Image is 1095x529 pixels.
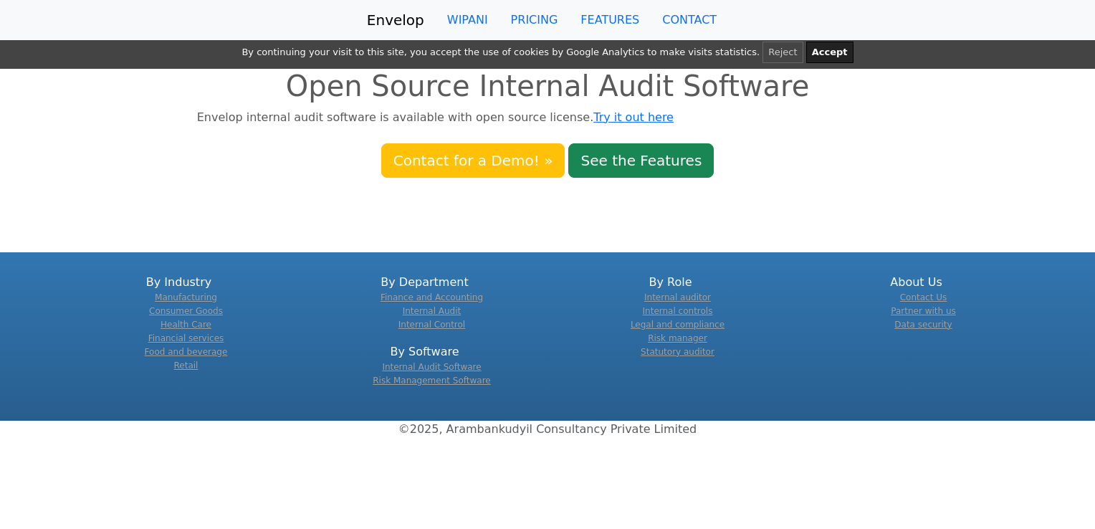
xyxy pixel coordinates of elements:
[149,306,223,316] a: Consumer Goods
[894,320,952,330] a: Data security
[174,361,199,371] a: Retail
[403,306,462,316] a: Internal Audit
[310,343,539,388] div: By Software
[188,109,907,126] div: Envelop internal audit software is available with open source license.
[367,6,424,34] a: Envelop
[64,274,293,373] div: By Industry
[802,274,1031,332] div: About Us
[593,110,674,124] a: Try it out here
[436,6,499,34] a: WIPANI
[155,292,217,302] a: Manufacturing
[145,347,228,357] a: Food and beverage
[398,320,465,330] a: Internal Control
[644,292,711,302] a: Internal auditor
[148,333,224,343] a: Financial services
[382,362,481,372] a: Internal Audit Software
[310,274,539,332] div: By Department
[648,333,707,343] a: Risk manager
[891,306,956,316] a: Partner with us
[242,47,760,57] span: By continuing your visit to this site, you accept the use of cookies by Google Analytics to make ...
[900,292,947,302] a: Contact Us
[556,274,785,359] div: By Role
[499,6,570,34] a: PRICING
[373,376,490,386] a: Risk Management Software
[641,347,714,357] a: Statutory auditor
[568,143,714,178] a: See the Features
[806,42,853,63] button: Accept
[381,292,483,302] a: Finance and Accounting
[762,42,803,63] button: Reject
[161,320,211,330] a: Health Care
[569,6,651,34] a: FEATURES
[381,143,565,178] a: Contact for a Demo! »
[631,320,725,330] a: Legal and compliance
[643,306,713,316] a: Internal controls
[9,69,1086,103] h1: Open Source Internal Audit Software
[651,6,728,34] a: CONTACT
